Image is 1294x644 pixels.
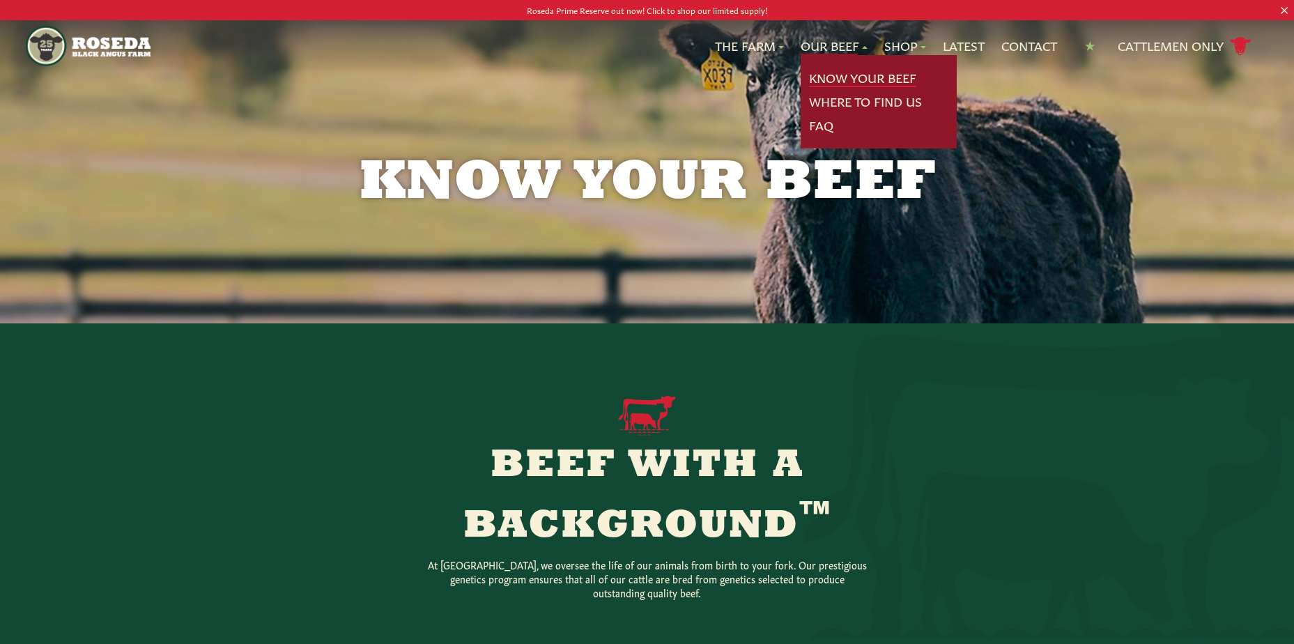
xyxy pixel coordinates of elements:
a: The Farm [715,37,784,55]
img: https://roseda.com/wp-content/uploads/2021/05/roseda-25-header.png [26,26,151,66]
h1: Know Your Beef [291,156,1004,212]
sup: ™ [799,499,831,532]
a: Know Your Beef [809,69,916,87]
p: Roseda Prime Reserve out now! Click to shop our limited supply! [65,3,1229,17]
a: Cattlemen Only [1118,34,1251,59]
a: FAQ [809,116,833,135]
p: At [GEOGRAPHIC_DATA], we oversee the life of our animals from birth to your fork. Our prestigious... [424,558,870,599]
a: Shop [884,37,926,55]
a: Latest [943,37,985,55]
a: Contact [1001,37,1057,55]
a: Our Beef [801,37,868,55]
nav: Main Navigation [26,20,1268,72]
a: Where To Find Us [809,93,922,111]
h2: Beef With a Background [380,447,915,546]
